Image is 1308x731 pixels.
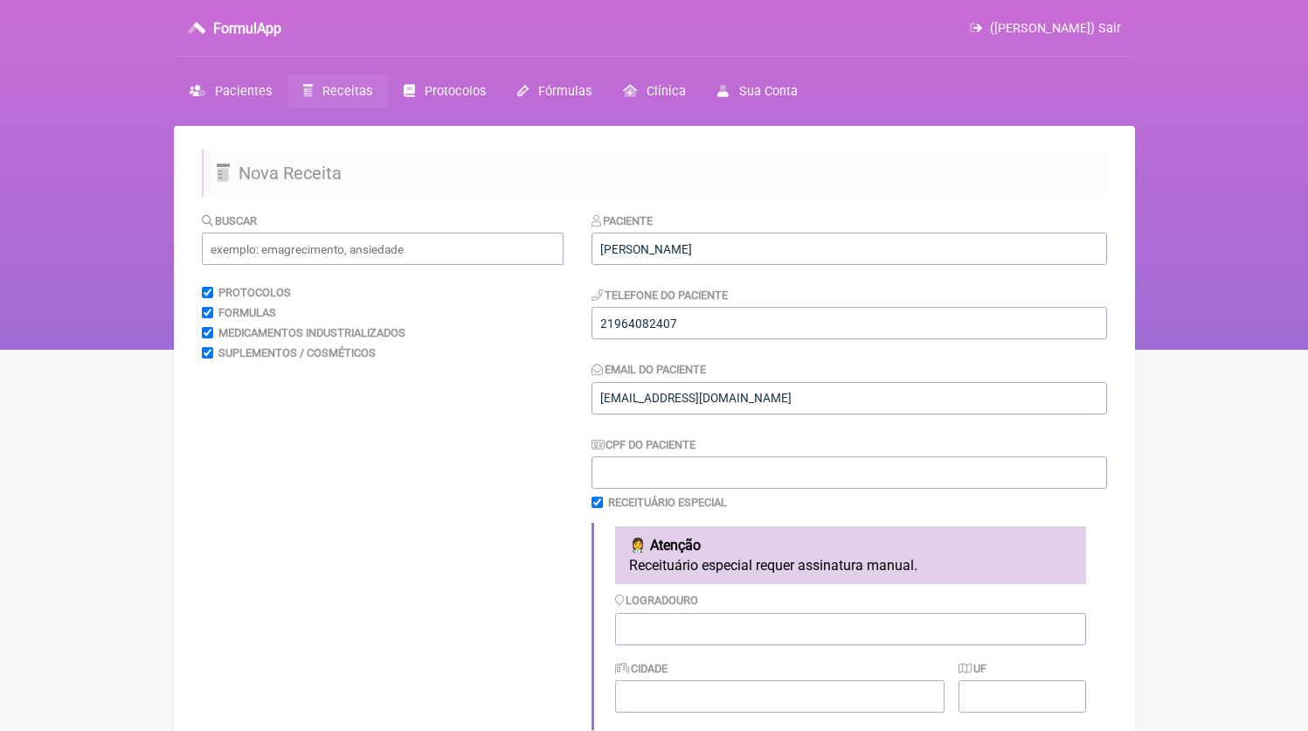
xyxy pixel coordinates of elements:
[592,363,707,376] label: Email do Paciente
[608,496,727,509] label: Receituário Especial
[592,289,729,302] label: Telefone do Paciente
[990,21,1121,36] span: ([PERSON_NAME]) Sair
[202,233,564,265] input: exemplo: emagrecimento, ansiedade
[629,557,1072,574] p: Receituário especial requer assinatura manual.
[607,74,702,108] a: Clínica
[174,74,287,108] a: Pacientes
[538,84,592,99] span: Fórmulas
[202,150,1107,197] h2: Nova Receita
[647,84,686,99] span: Clínica
[218,326,405,339] label: Medicamentos Industrializados
[592,438,696,451] label: CPF do Paciente
[425,84,486,99] span: Protocolos
[702,74,813,108] a: Sua Conta
[202,214,258,227] label: Buscar
[218,286,291,299] label: Protocolos
[615,662,668,675] label: Cidade
[322,84,372,99] span: Receitas
[388,74,502,108] a: Protocolos
[615,594,699,607] label: Logradouro
[287,74,388,108] a: Receitas
[213,20,281,37] h3: FormulApp
[959,662,986,675] label: UF
[218,346,376,359] label: Suplementos / Cosméticos
[502,74,607,108] a: Fórmulas
[218,306,276,319] label: Formulas
[215,84,272,99] span: Pacientes
[629,537,1072,553] h4: 👩‍⚕️ Atenção
[970,21,1120,36] a: ([PERSON_NAME]) Sair
[739,84,798,99] span: Sua Conta
[592,214,654,227] label: Paciente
